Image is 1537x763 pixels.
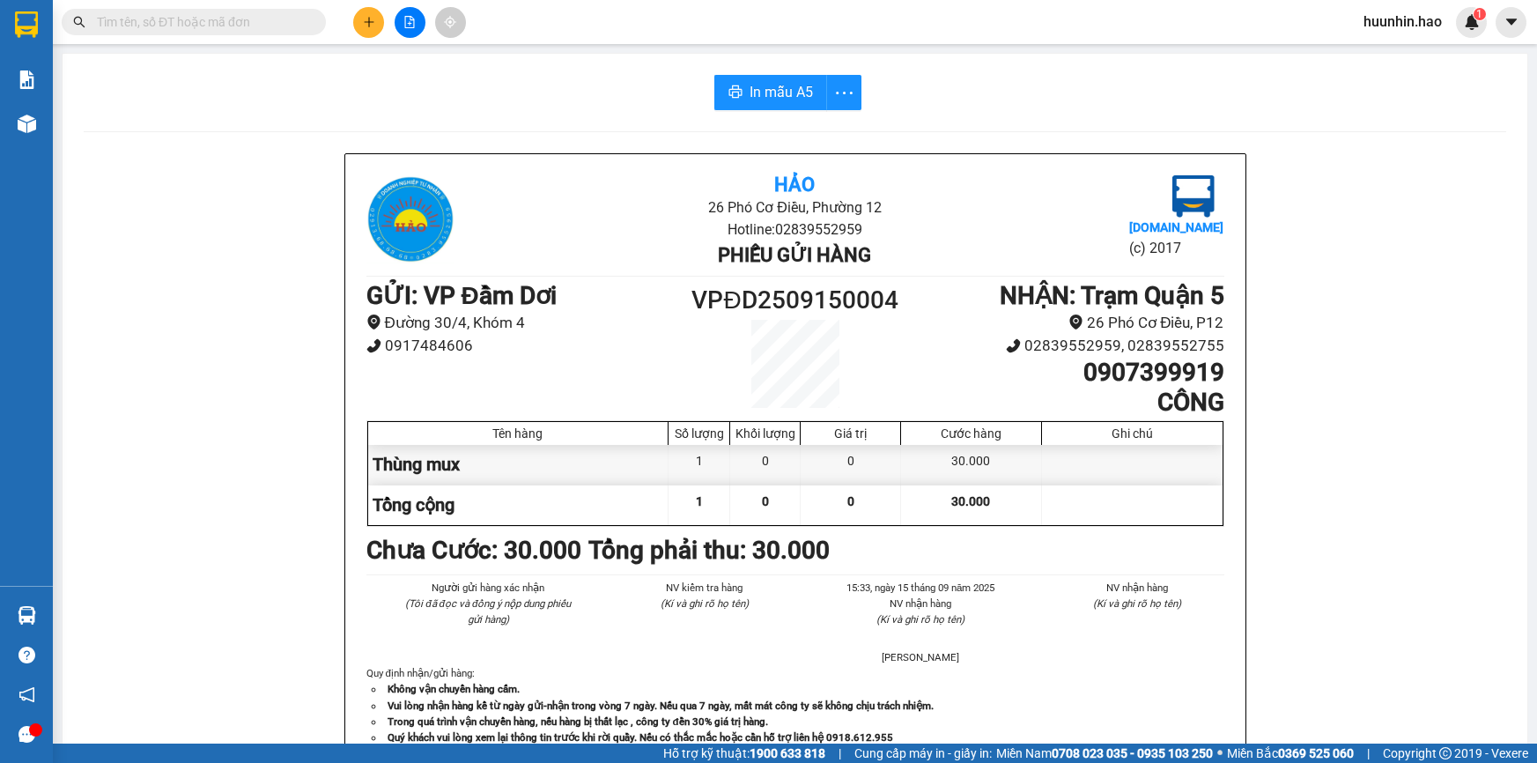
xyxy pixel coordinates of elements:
span: message [18,726,35,743]
span: Miền Bắc [1227,744,1354,763]
span: caret-down [1504,14,1519,30]
img: logo-vxr [15,11,38,38]
span: huunhin.hao [1349,11,1456,33]
strong: 0369 525 060 [1278,746,1354,760]
span: more [827,82,861,104]
div: Số lượng [673,426,725,441]
span: | [1367,744,1370,763]
span: question-circle [18,647,35,663]
strong: Quý khách vui lòng xem lại thông tin trước khi rời quầy. Nếu có thắc mắc hoặc cần hỗ trợ liên hệ ... [388,731,893,744]
span: Cung cấp máy in - giấy in: [854,744,992,763]
b: Tổng phải thu: 30.000 [588,536,830,565]
span: Miền Nam [996,744,1213,763]
span: environment [1068,315,1083,330]
b: NHẬN : Trạm Quận 5 [1000,281,1224,310]
img: solution-icon [18,70,36,89]
span: 0 [762,494,769,508]
li: NV nhận hàng [834,596,1009,611]
span: | [839,744,841,763]
i: (Kí và ghi rõ họ tên) [1093,597,1181,610]
b: [DOMAIN_NAME] [1129,220,1223,234]
li: 15:33, ngày 15 tháng 09 năm 2025 [834,580,1009,596]
li: NV nhận hàng [1050,580,1224,596]
span: environment [366,315,381,330]
h1: VPĐD2509150004 [688,281,903,320]
span: notification [18,686,35,703]
img: warehouse-icon [18,115,36,133]
img: logo.jpg [366,175,454,263]
img: icon-new-feature [1464,14,1480,30]
button: more [826,75,861,110]
span: aim [444,16,456,28]
span: plus [363,16,375,28]
span: phone [366,338,381,353]
input: Tìm tên, số ĐT hoặc mã đơn [97,12,305,32]
div: Ghi chú [1046,426,1218,441]
li: Hotline: 02839552959 [509,219,1081,241]
strong: Không vận chuyển hàng cấm. [388,683,520,695]
strong: Vui lòng nhận hàng kể từ ngày gửi-nhận trong vòng 7 ngày. Nếu qua 7 ngày, mất mát công ty sẽ khôn... [388,700,934,712]
span: 30.000 [951,494,990,508]
h1: 0907399919 [902,358,1223,388]
li: (c) 2017 [1129,237,1223,259]
span: phone [1006,338,1021,353]
b: GỬI : VP Đầm Dơi [366,281,557,310]
div: 0 [730,445,801,485]
span: search [73,16,85,28]
i: (Tôi đã đọc và đồng ý nộp dung phiếu gửi hàng) [405,597,571,626]
button: printerIn mẫu A5 [714,75,827,110]
div: Cước hàng [905,426,1036,441]
span: printer [728,85,743,101]
div: 1 [669,445,730,485]
li: [PERSON_NAME] [834,649,1009,665]
button: plus [353,7,384,38]
span: copyright [1439,747,1452,759]
span: 0 [847,494,854,508]
div: Thùng mux [368,445,669,485]
li: 0917484606 [366,334,688,358]
h1: CÔNG [902,388,1223,418]
li: Đường 30/4, Khóm 4 [366,311,688,335]
strong: 0708 023 035 - 0935 103 250 [1052,746,1213,760]
div: Khối lượng [735,426,795,441]
strong: Trong quá trình vận chuyển hàng, nếu hàng bị thất lạc , công ty đền 30% giá trị hàng. [388,715,768,728]
div: 0 [801,445,901,485]
li: 26 Phó Cơ Điều, Phường 12 [509,196,1081,219]
button: file-add [395,7,425,38]
span: ⚪️ [1217,750,1223,757]
b: Hảo [774,174,815,196]
img: logo.jpg [1172,175,1215,218]
sup: 1 [1474,8,1486,20]
li: 02839552959, 02839552755 [902,334,1223,358]
li: 26 Phó Cơ Điều, P12 [902,311,1223,335]
span: Tổng cộng [373,494,454,515]
b: Phiếu gửi hàng [718,244,871,266]
button: aim [435,7,466,38]
i: (Kí và ghi rõ họ tên) [661,597,749,610]
div: Tên hàng [373,426,664,441]
span: In mẫu A5 [750,81,813,103]
img: warehouse-icon [18,606,36,625]
span: file-add [403,16,416,28]
button: caret-down [1496,7,1526,38]
span: Hỗ trợ kỹ thuật: [663,744,825,763]
strong: 1900 633 818 [750,746,825,760]
li: Người gửi hàng xác nhận [402,580,576,596]
i: (Kí và ghi rõ họ tên) [876,613,964,626]
span: 1 [696,494,703,508]
div: Quy định nhận/gửi hàng : [366,665,1224,744]
li: NV kiểm tra hàng [617,580,792,596]
div: Giá trị [805,426,896,441]
b: Chưa Cước : 30.000 [366,536,581,565]
div: 30.000 [901,445,1041,485]
span: 1 [1476,8,1482,20]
